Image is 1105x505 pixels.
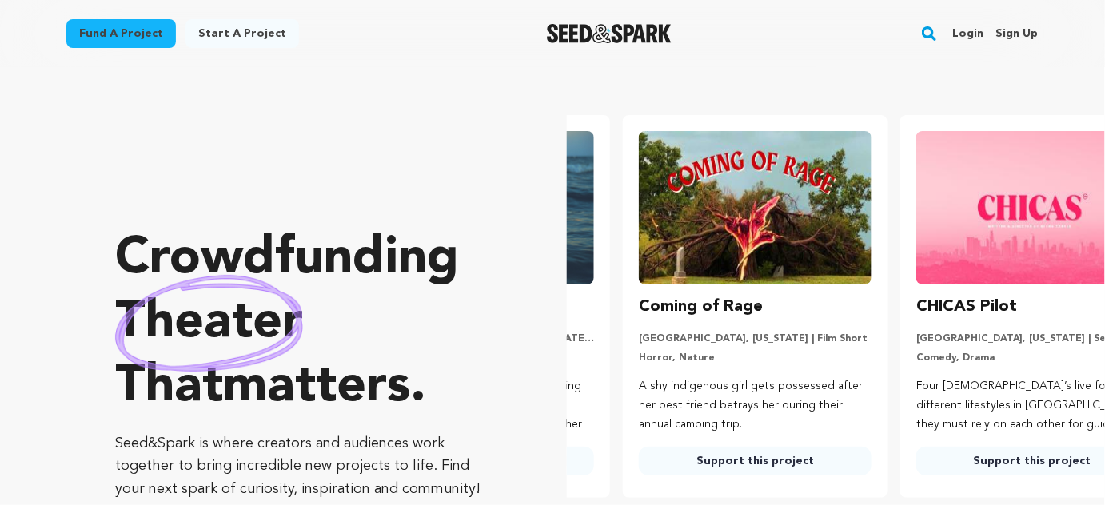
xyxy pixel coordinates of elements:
[547,24,672,43] img: Seed&Spark Logo Dark Mode
[43,93,56,105] img: tab_domain_overview_orange.svg
[639,352,872,364] p: Horror, Nature
[159,93,172,105] img: tab_keywords_by_traffic_grey.svg
[916,294,1017,320] h3: CHICAS Pilot
[952,21,983,46] a: Login
[26,26,38,38] img: logo_orange.svg
[45,26,78,38] div: v 4.0.25
[639,332,872,345] p: [GEOGRAPHIC_DATA], [US_STATE] | Film Short
[547,24,672,43] a: Seed&Spark Homepage
[115,228,503,420] p: Crowdfunding that .
[223,362,410,413] span: matters
[177,94,269,105] div: Keywords by Traffic
[639,294,763,320] h3: Coming of Rage
[115,432,503,501] p: Seed&Spark is where creators and audiences work together to bring incredible new projects to life...
[639,377,872,434] p: A shy indigenous girl gets possessed after her best friend betrays her during their annual campin...
[185,19,299,48] a: Start a project
[26,42,38,54] img: website_grey.svg
[639,447,872,475] a: Support this project
[61,94,143,105] div: Domain Overview
[66,19,176,48] a: Fund a project
[639,131,872,284] img: Coming of Rage image
[42,42,176,54] div: Domain: [DOMAIN_NAME]
[996,21,1039,46] a: Sign up
[115,275,303,372] img: hand sketched image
